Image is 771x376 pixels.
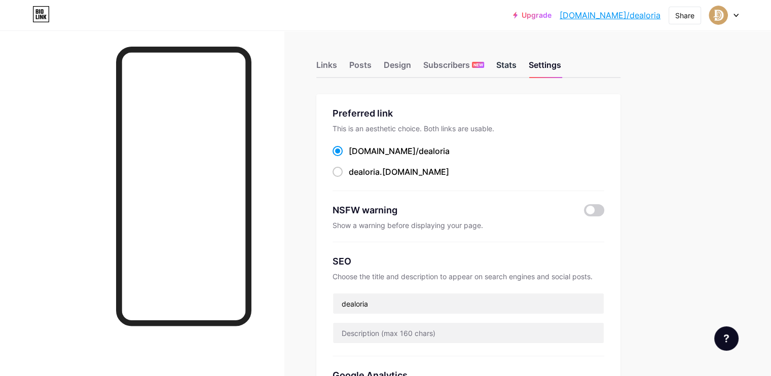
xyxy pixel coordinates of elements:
span: dealoria [349,167,380,177]
div: .[DOMAIN_NAME] [349,166,449,178]
a: [DOMAIN_NAME]/dealoria [560,9,660,21]
div: This is an aesthetic choice. Both links are usable. [333,124,604,133]
div: Preferred link [333,106,604,120]
div: SEO [333,254,604,268]
div: Settings [529,59,561,77]
div: Design [384,59,411,77]
img: dealoria [709,6,728,25]
input: Description (max 160 chars) [333,323,604,343]
div: Stats [496,59,517,77]
input: Title [333,293,604,314]
div: Subscribers [423,59,484,77]
div: Posts [349,59,372,77]
div: Choose the title and description to appear on search engines and social posts. [333,272,604,281]
div: [DOMAIN_NAME]/ [349,145,450,157]
div: NSFW warning [333,203,569,217]
div: Show a warning before displaying your page. [333,221,604,230]
span: NEW [473,62,483,68]
div: Links [316,59,337,77]
a: Upgrade [513,11,552,19]
div: Share [675,10,694,21]
span: dealoria [419,146,450,156]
